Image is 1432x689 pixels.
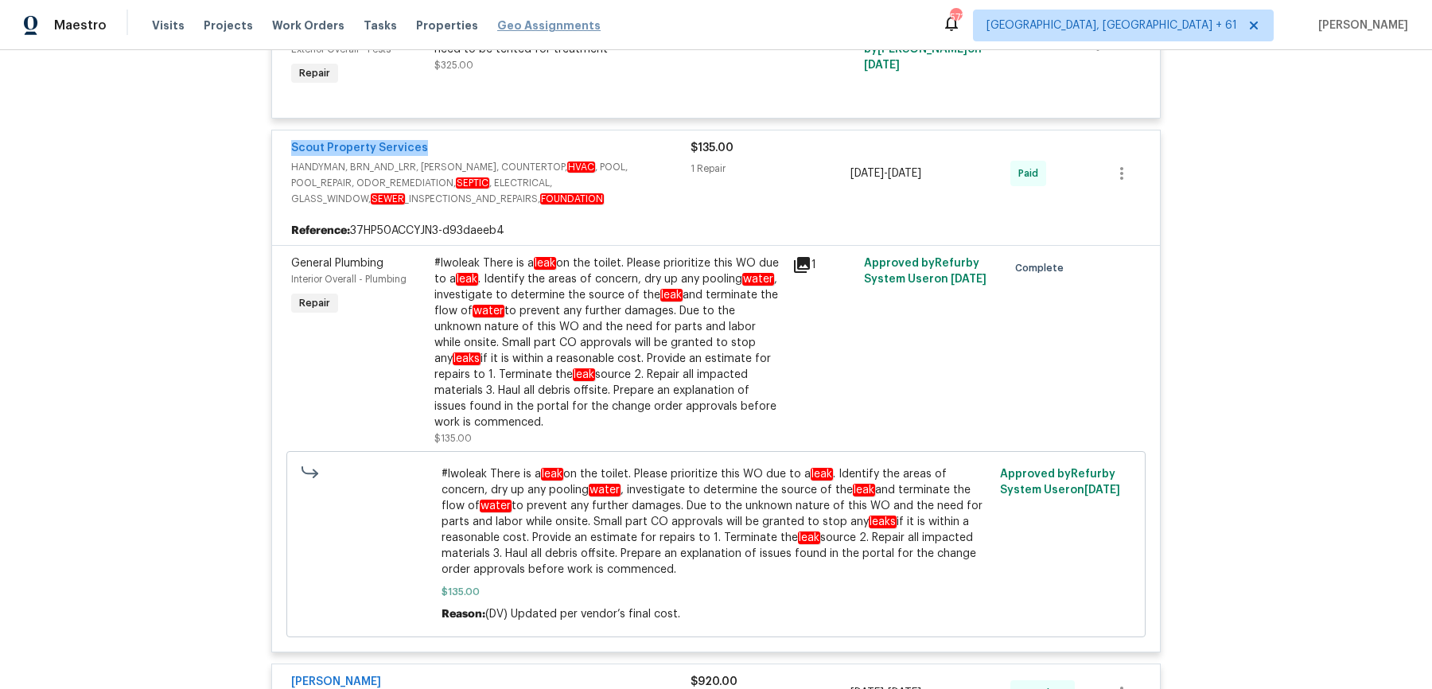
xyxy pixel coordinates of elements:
[742,273,774,286] em: water
[589,484,621,496] em: water
[1018,165,1045,181] span: Paid
[364,20,397,31] span: Tasks
[864,60,900,71] span: [DATE]
[442,584,991,600] span: $135.00
[442,466,991,578] span: #lwoleak There is a on the toilet. Please prioritize this WO due to a . Identify the areas of con...
[691,676,737,687] span: $920.00
[986,18,1237,33] span: [GEOGRAPHIC_DATA], [GEOGRAPHIC_DATA] + 61
[534,257,556,270] em: leak
[850,165,921,181] span: -
[453,352,481,365] em: leaks
[950,10,961,25] div: 573
[293,65,337,81] span: Repair
[853,484,875,496] em: leak
[951,274,986,285] span: [DATE]
[291,159,691,207] span: HANDYMAN, BRN_AND_LRR, [PERSON_NAME], COUNTERTOP, , POOL, POOL_REPAIR, ODOR_REMEDIATION, , ELECTR...
[798,531,820,544] em: leak
[660,289,683,302] em: leak
[416,18,478,33] span: Properties
[811,468,833,481] em: leak
[204,18,253,33] span: Projects
[371,193,405,204] em: SEWER
[291,223,350,239] b: Reference:
[293,295,337,311] span: Repair
[1084,485,1120,496] span: [DATE]
[291,676,381,687] a: [PERSON_NAME]
[850,168,884,179] span: [DATE]
[691,142,734,154] span: $135.00
[456,273,478,286] em: leak
[567,162,595,173] em: HVAC
[541,468,563,481] em: leak
[1000,469,1120,496] span: Approved by Refurby System User on
[792,255,854,274] div: 1
[573,368,595,381] em: leak
[540,193,604,204] em: FOUNDATION
[1312,18,1408,33] span: [PERSON_NAME]
[456,177,489,189] em: SEPTIC
[152,18,185,33] span: Visits
[888,168,921,179] span: [DATE]
[291,142,428,154] a: Scout Property Services
[291,274,407,284] span: Interior Overall - Plumbing
[434,434,472,443] span: $135.00
[1015,260,1070,276] span: Complete
[434,60,473,70] span: $325.00
[291,258,383,269] span: General Plumbing
[864,258,986,285] span: Approved by Refurby System User on
[54,18,107,33] span: Maestro
[442,609,485,620] span: Reason:
[434,255,783,430] div: #lwoleak There is a on the toilet. Please prioritize this WO due to a . Identify the areas of con...
[691,161,850,177] div: 1 Repair
[480,500,512,512] em: water
[497,18,601,33] span: Geo Assignments
[485,609,680,620] span: (DV) Updated per vendor’s final cost.
[272,18,344,33] span: Work Orders
[473,305,504,317] em: water
[272,216,1160,245] div: 37HP50ACCYJN3-d93daeeb4
[869,516,897,528] em: leaks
